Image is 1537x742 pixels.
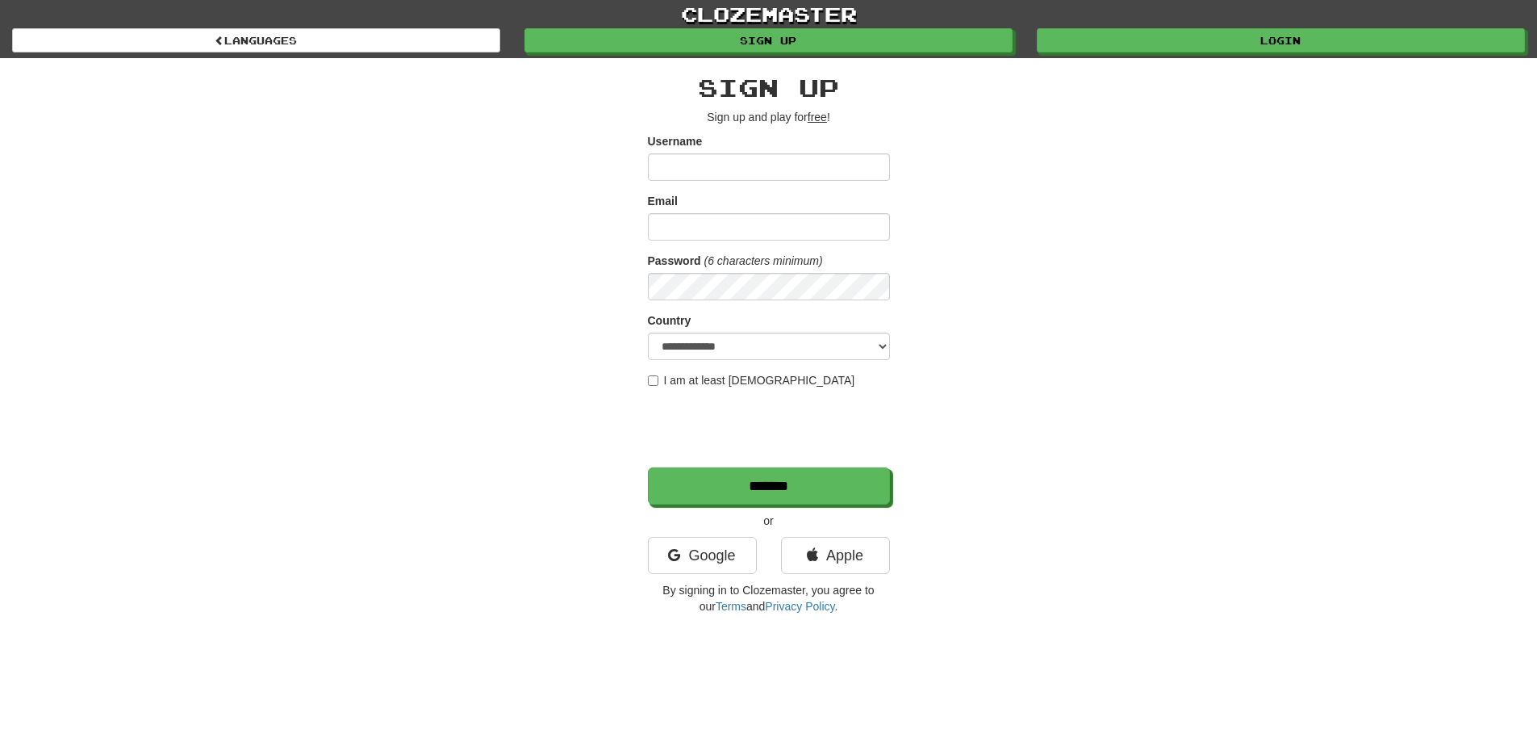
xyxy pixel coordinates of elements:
[716,600,746,613] a: Terms
[765,600,834,613] a: Privacy Policy
[648,537,757,574] a: Google
[524,28,1013,52] a: Sign up
[704,254,823,267] em: (6 characters minimum)
[648,396,893,459] iframe: reCAPTCHA
[648,372,855,388] label: I am at least [DEMOGRAPHIC_DATA]
[648,133,703,149] label: Username
[808,111,827,124] u: free
[648,193,678,209] label: Email
[648,582,890,614] p: By signing in to Clozemaster, you agree to our and .
[781,537,890,574] a: Apple
[648,253,701,269] label: Password
[12,28,500,52] a: Languages
[648,375,658,386] input: I am at least [DEMOGRAPHIC_DATA]
[648,109,890,125] p: Sign up and play for !
[648,74,890,101] h2: Sign up
[648,312,691,329] label: Country
[648,513,890,529] p: or
[1037,28,1525,52] a: Login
